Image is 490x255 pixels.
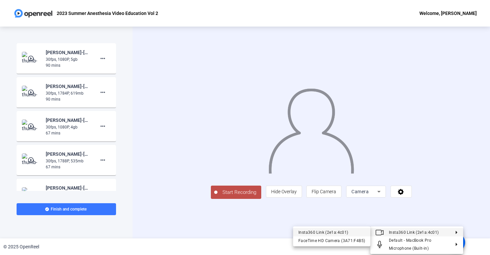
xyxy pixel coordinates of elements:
[389,238,431,251] span: Default - MacBook Pro Microphone (Built-in)
[376,228,384,236] mat-icon: Video camera
[376,240,384,248] mat-icon: Microphone
[298,237,365,245] div: FaceTime HD Camera (3A71:F4B5)
[389,230,439,235] span: Insta360 Link (2e1a:4c01)
[298,228,365,236] div: Insta360 Link (2e1a:4c01)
